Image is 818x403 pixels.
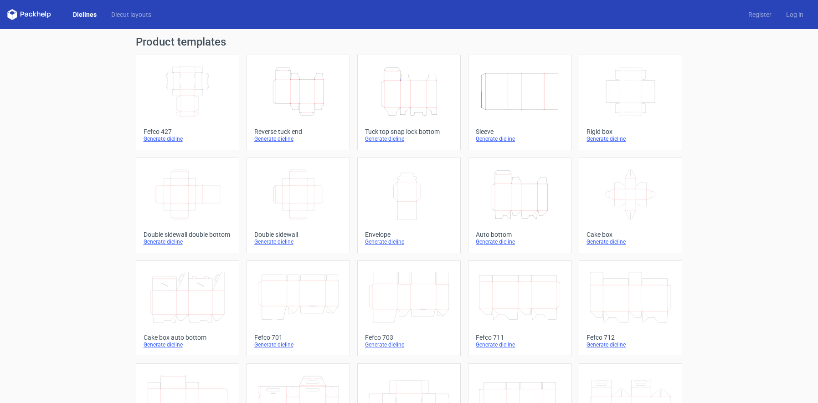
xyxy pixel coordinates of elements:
[476,135,564,143] div: Generate dieline
[779,10,811,19] a: Log in
[476,238,564,245] div: Generate dieline
[586,135,674,143] div: Generate dieline
[357,55,461,150] a: Tuck top snap lock bottomGenerate dieline
[579,55,682,150] a: Rigid boxGenerate dieline
[476,231,564,238] div: Auto bottom
[247,158,350,253] a: Double sidewallGenerate dieline
[741,10,779,19] a: Register
[254,135,342,143] div: Generate dieline
[254,231,342,238] div: Double sidewall
[144,341,232,348] div: Generate dieline
[476,341,564,348] div: Generate dieline
[136,260,239,356] a: Cake box auto bottomGenerate dieline
[468,158,571,253] a: Auto bottomGenerate dieline
[136,36,683,47] h1: Product templates
[144,238,232,245] div: Generate dieline
[144,128,232,135] div: Fefco 427
[136,55,239,150] a: Fefco 427Generate dieline
[468,260,571,356] a: Fefco 711Generate dieline
[254,334,342,341] div: Fefco 701
[365,341,453,348] div: Generate dieline
[586,334,674,341] div: Fefco 712
[254,128,342,135] div: Reverse tuck end
[247,55,350,150] a: Reverse tuck endGenerate dieline
[136,158,239,253] a: Double sidewall double bottomGenerate dieline
[476,128,564,135] div: Sleeve
[579,260,682,356] a: Fefco 712Generate dieline
[144,135,232,143] div: Generate dieline
[365,334,453,341] div: Fefco 703
[247,260,350,356] a: Fefco 701Generate dieline
[579,158,682,253] a: Cake boxGenerate dieline
[357,260,461,356] a: Fefco 703Generate dieline
[476,334,564,341] div: Fefco 711
[586,341,674,348] div: Generate dieline
[365,135,453,143] div: Generate dieline
[104,10,159,19] a: Diecut layouts
[586,231,674,238] div: Cake box
[468,55,571,150] a: SleeveGenerate dieline
[144,334,232,341] div: Cake box auto bottom
[365,231,453,238] div: Envelope
[66,10,104,19] a: Dielines
[357,158,461,253] a: EnvelopeGenerate dieline
[586,238,674,245] div: Generate dieline
[365,238,453,245] div: Generate dieline
[586,128,674,135] div: Rigid box
[365,128,453,135] div: Tuck top snap lock bottom
[144,231,232,238] div: Double sidewall double bottom
[254,238,342,245] div: Generate dieline
[254,341,342,348] div: Generate dieline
